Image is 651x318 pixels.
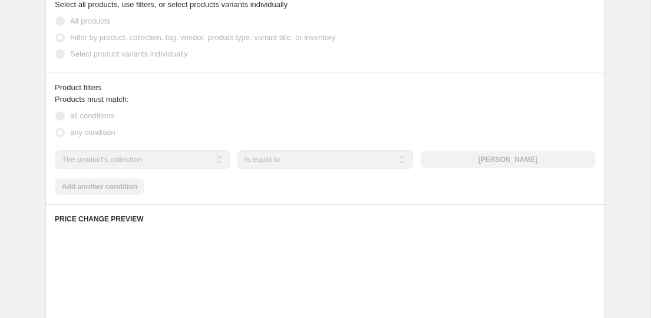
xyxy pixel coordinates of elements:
[70,33,335,42] span: Filter by product, collection, tag, vendor, product type, variant title, or inventory
[70,16,110,25] span: All products
[55,214,596,224] h6: PRICE CHANGE PREVIEW
[55,95,129,104] span: Products must match:
[70,111,114,120] span: all conditions
[55,82,596,94] div: Product filters
[70,128,115,137] span: any condition
[70,49,187,58] span: Select product variants individually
